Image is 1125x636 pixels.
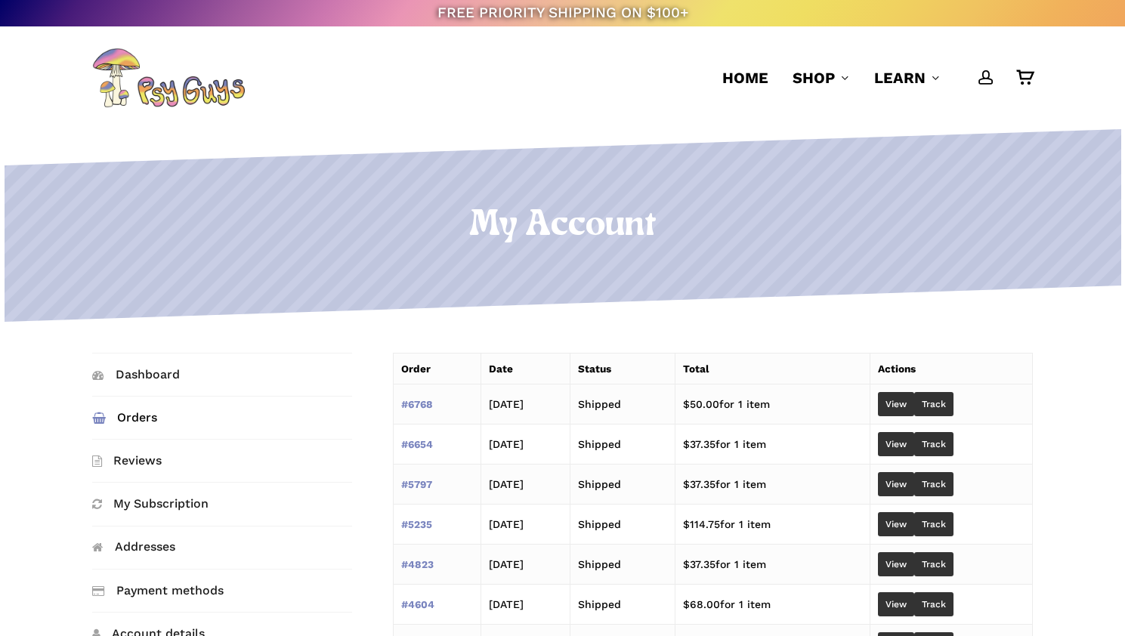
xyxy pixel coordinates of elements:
[489,518,524,530] time: [DATE]
[878,432,914,456] a: View order 6654
[878,363,916,375] span: Actions
[401,438,433,450] a: View order number 6654
[92,397,352,439] a: Orders
[92,48,245,108] img: PsyGuys
[570,585,675,625] td: Shipped
[401,598,434,610] a: View order number 4604
[683,398,690,410] span: $
[578,363,611,375] span: Status
[874,69,926,87] span: Learn
[683,478,690,490] span: $
[675,505,870,545] td: for 1 item
[878,472,914,496] a: View order 5797
[489,478,524,490] time: [DATE]
[793,69,835,87] span: Shop
[92,526,352,569] a: Addresses
[489,363,513,375] span: Date
[1016,69,1033,86] a: Cart
[683,438,690,450] span: $
[570,545,675,585] td: Shipped
[683,478,715,490] span: 37.35
[793,67,850,88] a: Shop
[675,585,870,625] td: for 1 item
[683,558,715,570] span: 37.35
[489,438,524,450] time: [DATE]
[878,592,914,616] a: View order 4604
[683,518,690,530] span: $
[401,478,432,490] a: View order number 5797
[914,392,953,416] a: Track order number 6768
[683,598,720,610] span: 68.00
[570,465,675,505] td: Shipped
[489,558,524,570] time: [DATE]
[683,438,715,450] span: 37.35
[914,432,953,456] a: Track order number 6654
[401,558,434,570] a: View order number 4823
[92,483,352,525] a: My Subscription
[683,558,690,570] span: $
[570,505,675,545] td: Shipped
[675,465,870,505] td: for 1 item
[874,67,941,88] a: Learn
[722,69,768,87] span: Home
[401,363,431,375] span: Order
[914,552,953,576] a: Track order number 4823
[914,592,953,616] a: Track order number 4604
[675,384,870,425] td: for 1 item
[489,398,524,410] time: [DATE]
[92,440,352,482] a: Reviews
[722,67,768,88] a: Home
[878,552,914,576] a: View order 4823
[683,398,719,410] span: 50.00
[570,384,675,425] td: Shipped
[401,518,432,530] a: View order number 5235
[675,545,870,585] td: for 1 item
[92,354,352,396] a: Dashboard
[710,26,1033,129] nav: Main Menu
[683,518,720,530] span: 114.75
[914,512,953,536] a: Track order number 5235
[92,570,352,612] a: Payment methods
[570,425,675,465] td: Shipped
[683,598,690,610] span: $
[489,598,524,610] time: [DATE]
[878,392,914,416] a: View order 6768
[683,363,709,375] span: Total
[401,398,433,410] a: View order number 6768
[675,425,870,465] td: for 1 item
[878,512,914,536] a: View order 5235
[914,472,953,496] a: Track order number 5797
